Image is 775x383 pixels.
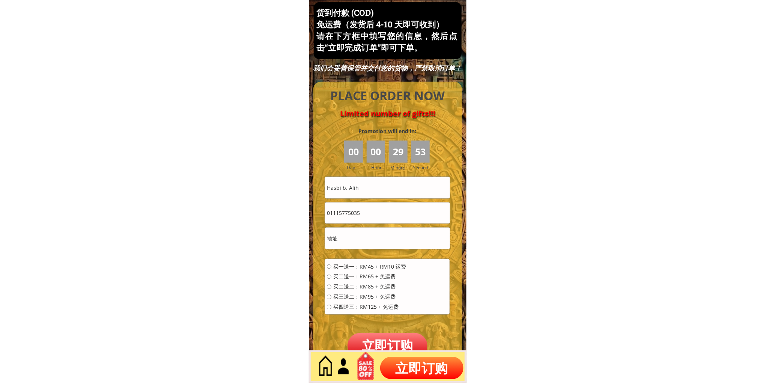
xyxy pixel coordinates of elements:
span: 买二送一：RM65 + 免运费 [333,274,406,279]
h3: Minute [390,164,407,171]
h4: Limited number of gifts!!! [322,109,453,118]
input: 姓名 [325,177,450,198]
p: 立即订购 [348,333,428,358]
h3: Promotion will end in: [345,127,430,135]
input: 电话 [325,203,450,224]
span: 买四送三：RM125 + 免运费 [333,305,406,310]
h4: PLACE ORDER NOW [322,87,453,104]
h3: Hour [371,164,387,171]
span: 买一送一：RM45 + RM10 运费 [333,264,406,269]
h3: 货到付款 (COD) 免运费（发货后 4-10 天即可收到） 请在下方框中填写您的信息，然后点击“立即完成订单”即可下单。 [316,7,457,53]
h3: Second [413,164,432,171]
p: 立即订购 [380,357,463,379]
span: 买二送二：RM85 + 免运费 [333,284,406,290]
span: 买三送二：RM95 + 免运费 [333,294,406,300]
h3: Day [347,164,366,171]
input: 地址 [325,228,450,249]
div: 我们会妥善保管并交付您的货物，严禁取消订单！ [312,64,462,72]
